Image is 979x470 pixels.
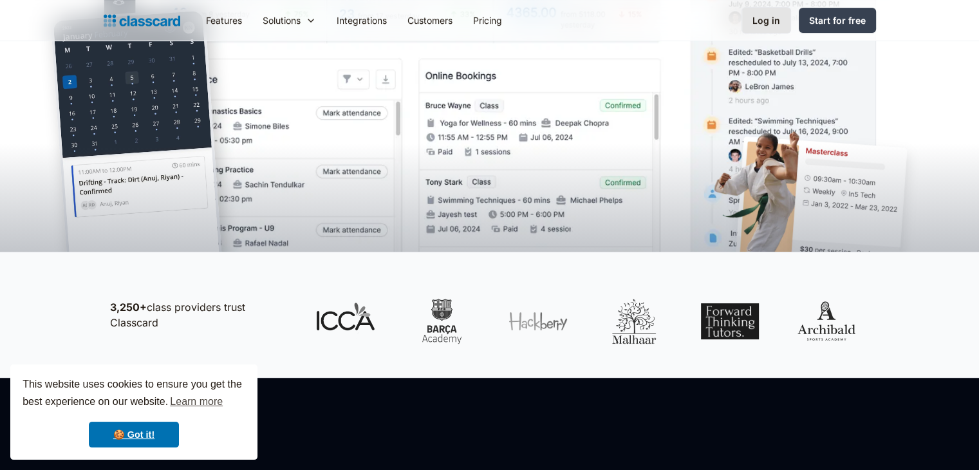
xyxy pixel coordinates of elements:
[463,6,512,35] a: Pricing
[196,6,252,35] a: Features
[809,14,866,27] div: Start for free
[110,299,290,330] p: class providers trust Classcard
[397,6,463,35] a: Customers
[168,392,225,411] a: learn more about cookies
[23,377,245,411] span: This website uses cookies to ensure you get the best experience on our website.
[799,8,876,33] a: Start for free
[263,14,301,27] div: Solutions
[10,364,257,460] div: cookieconsent
[752,14,780,27] div: Log in
[89,422,179,447] a: dismiss cookie message
[104,12,180,30] a: home
[326,6,397,35] a: Integrations
[252,6,326,35] div: Solutions
[741,7,791,33] a: Log in
[110,301,147,314] strong: 3,250+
